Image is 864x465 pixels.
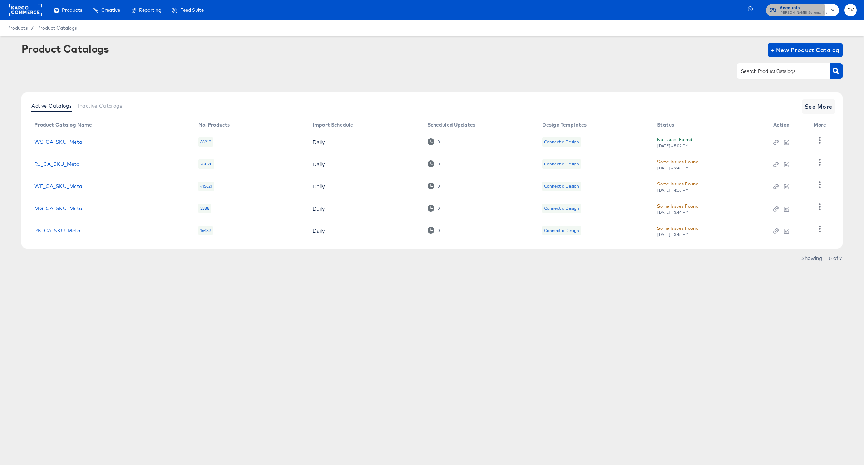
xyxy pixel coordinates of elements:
[307,131,422,153] td: Daily
[808,119,835,131] th: More
[847,6,854,14] span: DV
[780,10,828,16] span: [PERSON_NAME] Sonoma, Inc.
[544,139,579,145] div: Connect a Design
[844,4,857,16] button: DV
[437,139,440,144] div: 0
[428,122,476,128] div: Scheduled Updates
[805,102,833,112] span: See More
[428,138,440,145] div: 0
[34,228,80,233] a: PK_CA_SKU_Meta
[542,122,587,128] div: Design Templates
[62,7,82,13] span: Products
[766,4,839,16] button: Accounts[PERSON_NAME] Sonoma, Inc.
[657,158,698,170] button: Some Issues Found[DATE] - 9:43 PM
[428,183,440,189] div: 0
[657,232,689,237] div: [DATE] - 3:45 PM
[657,188,689,193] div: [DATE] - 4:15 PM
[180,7,204,13] span: Feed Suite
[657,202,698,210] div: Some Issues Found
[34,161,80,167] a: RJ_CA_SKU_Meta
[37,25,77,31] a: Product Catalogs
[34,206,82,211] a: MG_CA_SKU_Meta
[307,197,422,219] td: Daily
[437,162,440,167] div: 0
[657,165,689,170] div: [DATE] - 9:43 PM
[428,227,440,234] div: 0
[768,43,843,57] button: + New Product Catalog
[428,160,440,167] div: 0
[101,7,120,13] span: Creative
[31,103,72,109] span: Active Catalogs
[34,183,82,189] a: WE_CA_SKU_Meta
[307,175,422,197] td: Daily
[657,224,698,237] button: Some Issues Found[DATE] - 3:45 PM
[651,119,767,131] th: Status
[437,206,440,211] div: 0
[7,25,28,31] span: Products
[34,139,82,145] a: WS_CA_SKU_Meta
[542,226,581,235] div: Connect a Design
[542,182,581,191] div: Connect a Design
[307,219,422,242] td: Daily
[139,7,161,13] span: Reporting
[307,153,422,175] td: Daily
[21,43,109,54] div: Product Catalogs
[198,159,215,169] div: 28020
[542,159,581,169] div: Connect a Design
[771,45,840,55] span: + New Product Catalog
[542,137,581,147] div: Connect a Design
[657,224,698,232] div: Some Issues Found
[34,122,92,128] div: Product Catalog Name
[657,180,698,188] div: Some Issues Found
[802,99,835,114] button: See More
[437,228,440,233] div: 0
[198,137,213,147] div: 68218
[313,122,353,128] div: Import Schedule
[437,184,440,189] div: 0
[198,122,230,128] div: No. Products
[544,161,579,167] div: Connect a Design
[657,158,698,165] div: Some Issues Found
[428,205,440,212] div: 0
[542,204,581,213] div: Connect a Design
[740,67,816,75] input: Search Product Catalogs
[198,226,213,235] div: 16489
[657,180,698,193] button: Some Issues Found[DATE] - 4:15 PM
[657,210,689,215] div: [DATE] - 3:44 PM
[544,228,579,233] div: Connect a Design
[657,202,698,215] button: Some Issues Found[DATE] - 3:44 PM
[198,204,212,213] div: 3388
[767,119,808,131] th: Action
[801,256,843,261] div: Showing 1–5 of 7
[78,103,122,109] span: Inactive Catalogs
[198,182,214,191] div: 415621
[544,206,579,211] div: Connect a Design
[28,25,37,31] span: /
[544,183,579,189] div: Connect a Design
[780,4,828,12] span: Accounts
